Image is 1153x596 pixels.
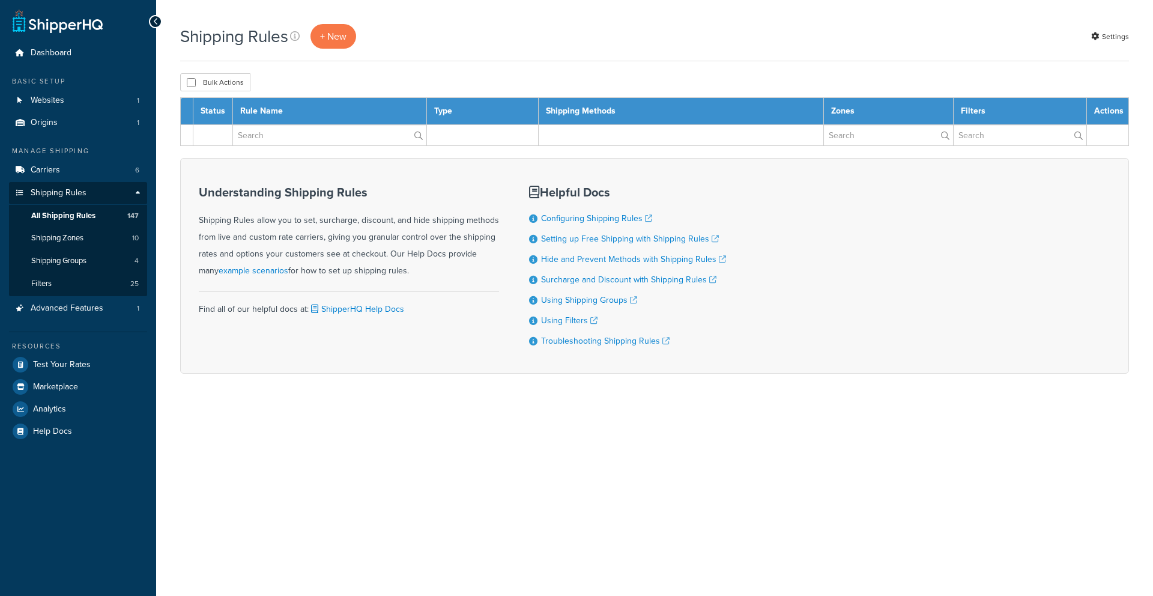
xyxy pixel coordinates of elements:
a: Using Shipping Groups [541,294,637,306]
a: Surcharge and Discount with Shipping Rules [541,273,716,286]
li: Shipping Zones [9,227,147,249]
span: + New [320,29,347,43]
a: Using Filters [541,314,598,327]
div: Basic Setup [9,76,147,87]
th: Zones [823,98,953,125]
a: ShipperHQ Help Docs [309,303,404,315]
span: Dashboard [31,48,71,58]
span: 25 [130,279,139,289]
span: 147 [127,211,139,221]
a: Hide and Prevent Methods with Shipping Rules [541,253,726,266]
span: Shipping Zones [31,233,83,243]
a: Setting up Free Shipping with Shipping Rules [541,233,719,245]
a: Filters 25 [9,273,147,295]
input: Search [233,125,426,145]
li: Filters [9,273,147,295]
a: Shipping Rules [9,182,147,204]
span: Filters [31,279,52,289]
span: Marketplace [33,382,78,392]
li: Shipping Groups [9,250,147,272]
a: Configuring Shipping Rules [541,212,652,225]
div: Manage Shipping [9,146,147,156]
h3: Helpful Docs [529,186,726,199]
span: Websites [31,96,64,106]
span: Advanced Features [31,303,103,314]
span: Origins [31,118,58,128]
div: Find all of our helpful docs at: [199,291,499,318]
li: Origins [9,112,147,134]
li: Carriers [9,159,147,181]
span: All Shipping Rules [31,211,95,221]
a: Websites 1 [9,90,147,112]
a: + New [310,24,356,49]
span: Analytics [33,404,66,415]
a: Dashboard [9,42,147,64]
th: Rule Name [233,98,427,125]
a: Troubleshooting Shipping Rules [541,335,670,347]
span: 1 [137,303,139,314]
a: Marketplace [9,376,147,398]
a: Analytics [9,398,147,420]
span: 1 [137,118,139,128]
input: Search [954,125,1086,145]
h1: Shipping Rules [180,25,288,48]
li: All Shipping Rules [9,205,147,227]
h3: Understanding Shipping Rules [199,186,499,199]
input: Search [824,125,953,145]
th: Actions [1087,98,1129,125]
a: Test Your Rates [9,354,147,376]
a: Settings [1091,28,1129,45]
th: Filters [953,98,1086,125]
div: Shipping Rules allow you to set, surcharge, discount, and hide shipping methods from live and cus... [199,186,499,279]
span: Shipping Groups [31,256,86,266]
span: 4 [135,256,139,266]
a: Carriers 6 [9,159,147,181]
button: Bulk Actions [180,73,250,91]
th: Shipping Methods [538,98,823,125]
span: Shipping Rules [31,188,86,198]
a: Shipping Zones 10 [9,227,147,249]
span: Carriers [31,165,60,175]
a: Help Docs [9,421,147,442]
a: Shipping Groups 4 [9,250,147,272]
span: 6 [135,165,139,175]
div: Resources [9,341,147,351]
a: Origins 1 [9,112,147,134]
span: 1 [137,96,139,106]
li: Websites [9,90,147,112]
li: Advanced Features [9,297,147,320]
a: example scenarios [219,264,288,277]
a: Advanced Features 1 [9,297,147,320]
span: Test Your Rates [33,360,91,370]
span: 10 [132,233,139,243]
a: All Shipping Rules 147 [9,205,147,227]
a: ShipperHQ Home [13,9,103,33]
li: Shipping Rules [9,182,147,296]
th: Status [193,98,233,125]
th: Type [427,98,538,125]
span: Help Docs [33,427,72,437]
